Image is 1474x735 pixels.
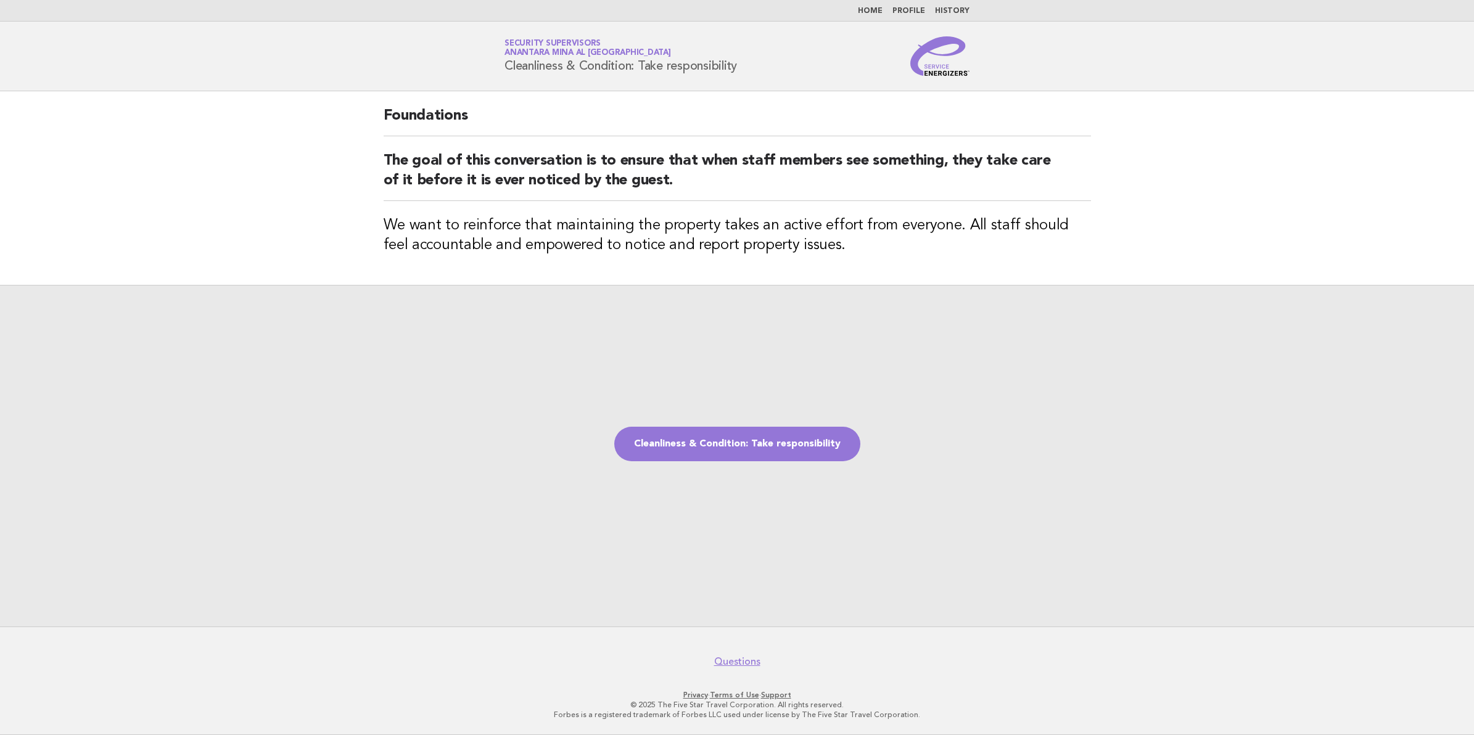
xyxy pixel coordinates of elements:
img: Service Energizers [910,36,970,76]
h2: Foundations [384,106,1091,136]
a: Profile [892,7,925,15]
a: History [935,7,970,15]
p: © 2025 The Five Star Travel Corporation. All rights reserved. [360,700,1114,710]
h2: The goal of this conversation is to ensure that when staff members see something, they take care ... [384,151,1091,201]
p: Forbes is a registered trademark of Forbes LLC used under license by The Five Star Travel Corpora... [360,710,1114,720]
a: Terms of Use [710,691,759,699]
a: Support [761,691,791,699]
a: Home [858,7,883,15]
a: Privacy [683,691,708,699]
a: Cleanliness & Condition: Take responsibility [614,427,860,461]
span: Anantara Mina al [GEOGRAPHIC_DATA] [504,49,671,57]
a: Security SupervisorsAnantara Mina al [GEOGRAPHIC_DATA] [504,39,671,57]
h3: We want to reinforce that maintaining the property takes an active effort from everyone. All staf... [384,216,1091,255]
h1: Cleanliness & Condition: Take responsibility [504,40,737,72]
a: Questions [714,655,760,668]
p: · · [360,690,1114,700]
